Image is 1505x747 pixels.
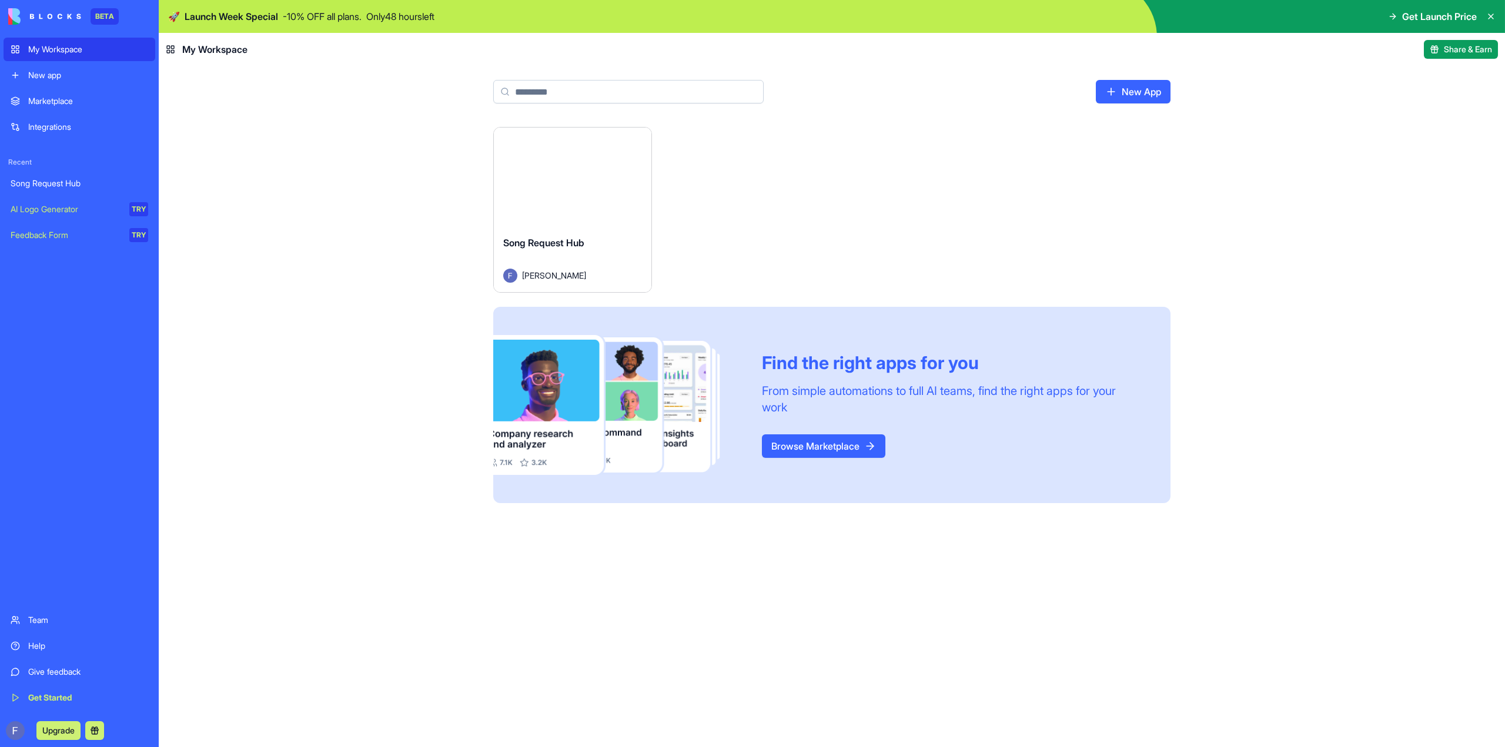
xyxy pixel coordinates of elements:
[283,9,362,24] p: - 10 % OFF all plans.
[11,229,121,241] div: Feedback Form
[36,721,81,740] button: Upgrade
[1444,43,1492,55] span: Share & Earn
[28,692,148,704] div: Get Started
[11,203,121,215] div: AI Logo Generator
[8,8,119,25] a: BETA
[1402,9,1477,24] span: Get Launch Price
[4,172,155,195] a: Song Request Hub
[4,89,155,113] a: Marketplace
[8,8,81,25] img: logo
[28,640,148,652] div: Help
[4,158,155,167] span: Recent
[36,724,81,736] a: Upgrade
[6,721,25,740] img: ACg8ocJPDedvfRA37Drxy8sXIHC6banahJypY1F-qUQH64pfIxSpmw=s96-c
[28,121,148,133] div: Integrations
[1424,40,1498,59] button: Share & Earn
[4,634,155,658] a: Help
[4,686,155,709] a: Get Started
[11,177,148,189] div: Song Request Hub
[185,9,278,24] span: Launch Week Special
[182,42,248,56] span: My Workspace
[503,237,584,249] span: Song Request Hub
[762,434,885,458] a: Browse Marketplace
[4,115,155,139] a: Integrations
[168,9,180,24] span: 🚀
[503,269,517,283] img: Avatar
[28,614,148,626] div: Team
[4,197,155,221] a: AI Logo GeneratorTRY
[762,383,1142,416] div: From simple automations to full AI teams, find the right apps for your work
[366,9,434,24] p: Only 48 hours left
[493,335,743,475] img: Frame_181_egmpey.png
[129,228,148,242] div: TRY
[493,127,652,293] a: Song Request HubAvatar[PERSON_NAME]
[762,352,1142,373] div: Find the right apps for you
[4,223,155,247] a: Feedback FormTRY
[28,666,148,678] div: Give feedback
[1096,80,1170,103] a: New App
[4,608,155,632] a: Team
[28,69,148,81] div: New app
[91,8,119,25] div: BETA
[28,43,148,55] div: My Workspace
[522,269,586,282] span: [PERSON_NAME]
[4,38,155,61] a: My Workspace
[28,95,148,107] div: Marketplace
[129,202,148,216] div: TRY
[4,63,155,87] a: New app
[4,660,155,684] a: Give feedback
